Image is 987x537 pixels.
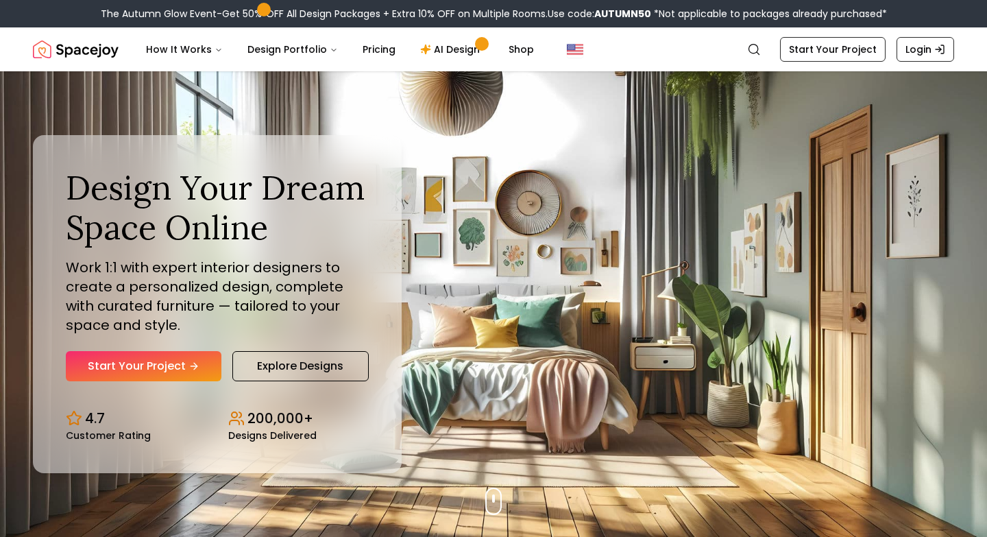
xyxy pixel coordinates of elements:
button: How It Works [135,36,234,63]
button: Design Portfolio [236,36,349,63]
div: The Autumn Glow Event-Get 50% OFF All Design Packages + Extra 10% OFF on Multiple Rooms. [101,7,887,21]
div: Design stats [66,398,369,440]
a: Start Your Project [780,37,886,62]
img: United States [567,41,583,58]
h1: Design Your Dream Space Online [66,168,369,247]
small: Customer Rating [66,431,151,440]
a: AI Design [409,36,495,63]
span: *Not applicable to packages already purchased* [651,7,887,21]
span: Use code: [548,7,651,21]
nav: Main [135,36,545,63]
a: Spacejoy [33,36,119,63]
p: 200,000+ [247,409,313,428]
a: Login [897,37,954,62]
b: AUTUMN50 [594,7,651,21]
img: Spacejoy Logo [33,36,119,63]
a: Shop [498,36,545,63]
p: Work 1:1 with expert interior designers to create a personalized design, complete with curated fu... [66,258,369,335]
a: Explore Designs [232,351,369,381]
small: Designs Delivered [228,431,317,440]
a: Pricing [352,36,406,63]
nav: Global [33,27,954,71]
p: 4.7 [85,409,105,428]
a: Start Your Project [66,351,221,381]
